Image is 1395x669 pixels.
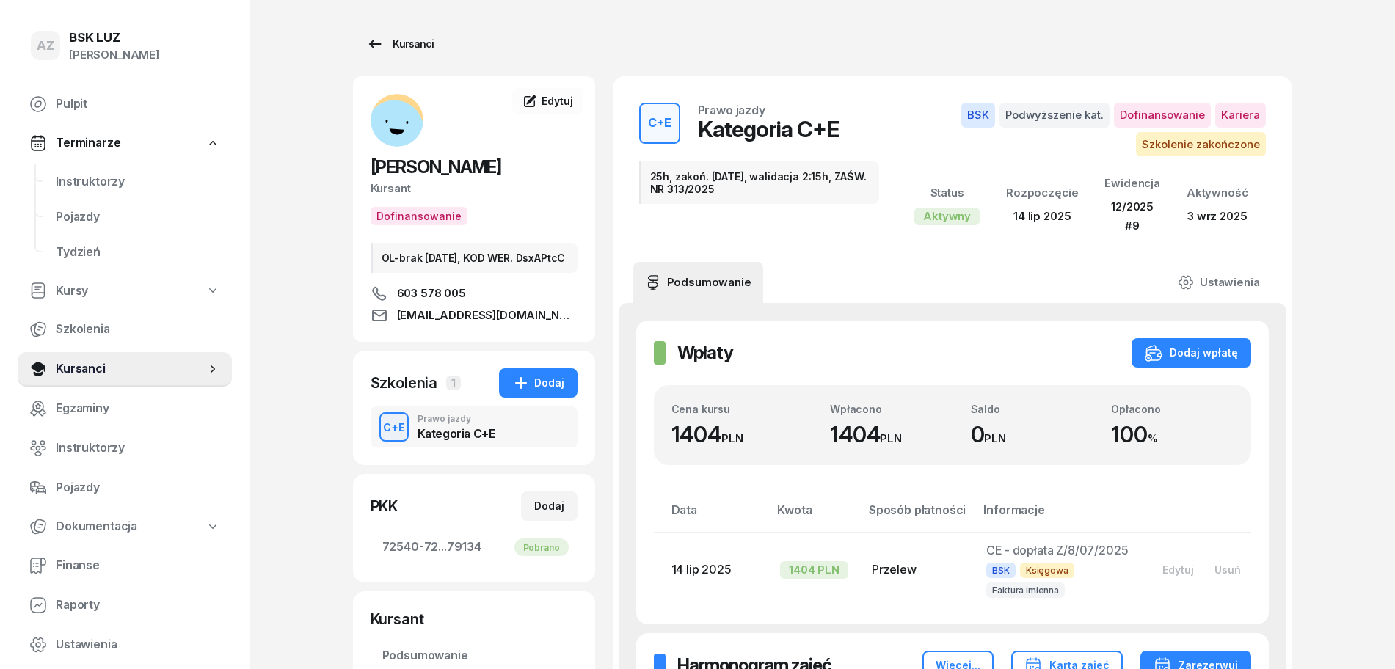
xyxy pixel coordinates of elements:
a: Egzaminy [18,391,232,426]
button: C+E [379,412,409,442]
div: PKK [371,496,398,516]
div: 1404 PLN [780,561,848,579]
span: 14 lip 2025 [671,562,732,577]
span: Podwyższenie kat. [999,103,1110,128]
span: Podsumowanie [382,646,566,665]
span: AZ [37,40,54,52]
div: 25h, zakoń. [DATE], walidacja 2:15h, ZAŚW. NR 313/2025 [639,161,880,204]
div: Szkolenia [371,373,438,393]
a: [EMAIL_ADDRESS][DOMAIN_NAME] [371,307,578,324]
button: Dofinansowanie [371,207,467,225]
div: Rozpoczęcie [1006,183,1078,202]
a: Ustawienia [18,627,232,662]
div: Usuń [1214,563,1241,576]
div: Status [914,183,980,202]
button: Dodaj wpłatę [1132,338,1251,368]
span: BSK [961,103,995,128]
div: Kursant [371,609,578,629]
div: Prawo jazdy [418,414,495,423]
a: Kursy [18,274,232,308]
span: Instruktorzy [56,172,220,191]
small: % [1148,431,1158,445]
span: Finanse [56,556,220,575]
th: Data [654,500,769,532]
button: Edytuj [1152,557,1204,582]
div: Dodaj wpłatę [1145,344,1238,362]
a: Pojazdy [18,470,232,505]
span: Szkolenia [56,320,220,339]
a: Szkolenia [18,312,232,347]
div: 1404 [830,421,953,448]
th: Kwota [768,500,860,532]
div: Kursanci [366,35,434,53]
span: Terminarze [56,134,120,153]
button: Dodaj [499,368,578,398]
div: C+E [642,111,677,136]
a: 603 578 005 [371,285,578,302]
button: BSKPodwyższenie kat.DofinansowanieKarieraSzkolenie zakończone [897,103,1265,156]
a: Kursanci [353,29,447,59]
span: 14 lip 2025 [1013,209,1071,223]
th: Sposób płatności [860,500,975,532]
div: Kategoria C+E [418,428,495,439]
div: 100 [1111,421,1234,448]
span: Egzaminy [56,399,220,418]
span: Pulpit [56,95,220,114]
div: Kursant [371,179,578,198]
span: 1 [446,376,461,390]
span: Raporty [56,596,220,615]
a: Raporty [18,588,232,623]
a: Finanse [18,548,232,583]
a: Tydzień [44,235,232,270]
a: Terminarze [18,126,232,160]
span: Księgowa [1020,563,1074,578]
div: Dodaj [512,374,564,392]
span: CE - dopłata Z/8/07/2025 [986,543,1128,557]
small: PLN [880,431,902,445]
button: Dodaj [521,491,578,521]
span: [EMAIL_ADDRESS][DOMAIN_NAME] [397,307,578,324]
span: Instruktorzy [56,439,220,458]
a: Dokumentacja [18,510,232,544]
span: Edytuj [542,95,572,107]
a: Edytuj [512,88,583,114]
span: 72540-72...79134 [382,538,566,557]
div: Dodaj [534,497,564,515]
h2: Wpłaty [677,341,733,365]
div: 3 wrz 2025 [1187,207,1248,226]
a: Kursanci [18,351,232,387]
div: Cena kursu [671,403,812,415]
button: Usuń [1204,557,1251,582]
div: Pobrano [514,538,569,556]
div: Kategoria C+E [698,116,839,142]
div: Aktywność [1187,183,1248,202]
div: Edytuj [1162,563,1194,576]
span: Ustawienia [56,635,220,654]
span: Kursanci [56,359,205,379]
div: [PERSON_NAME] [69,45,159,65]
span: Dofinansowanie [1114,103,1211,128]
span: BSK [986,563,1016,578]
span: Pojazdy [56,208,220,227]
th: Informacje [975,500,1140,532]
a: Pojazdy [44,200,232,235]
div: Wpłacono [830,403,953,415]
a: Instruktorzy [18,431,232,466]
span: Tydzień [56,243,220,262]
span: Kariera [1215,103,1266,128]
small: PLN [721,431,743,445]
span: Szkolenie zakończone [1136,132,1266,157]
div: 1404 [671,421,812,448]
span: [PERSON_NAME] [371,156,501,178]
a: Pulpit [18,87,232,122]
div: Opłacono [1111,403,1234,415]
a: Instruktorzy [44,164,232,200]
div: Prawo jazdy [698,104,765,116]
div: Aktywny [914,208,980,225]
small: PLN [984,431,1006,445]
div: Ewidencja [1104,174,1160,193]
button: C+EPrawo jazdyKategoria C+E [371,406,578,447]
span: Dokumentacja [56,517,137,536]
span: Kursy [56,282,88,301]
